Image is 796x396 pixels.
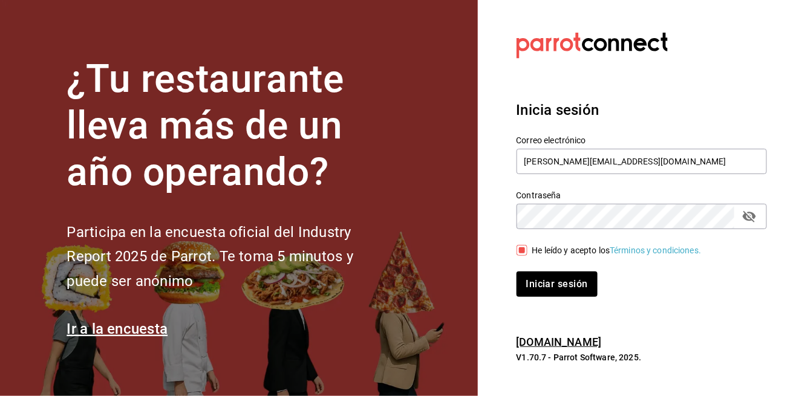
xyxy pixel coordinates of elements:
label: Correo electrónico [517,137,768,145]
p: V1.70.7 - Parrot Software, 2025. [517,351,767,363]
button: passwordField [739,206,760,227]
h2: Participa en la encuesta oficial del Industry Report 2025 de Parrot. Te toma 5 minutos y puede se... [67,220,394,294]
button: Iniciar sesión [517,271,598,297]
a: [DOMAIN_NAME] [517,336,602,348]
label: Contraseña [517,192,768,200]
h1: ¿Tu restaurante lleva más de un año operando? [67,56,394,195]
h3: Inicia sesión [517,99,767,121]
a: Ir a la encuesta [67,320,168,337]
a: Términos y condiciones. [610,245,701,255]
div: He leído y acepto los [532,244,702,257]
input: Ingresa tu correo electrónico [517,149,768,174]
